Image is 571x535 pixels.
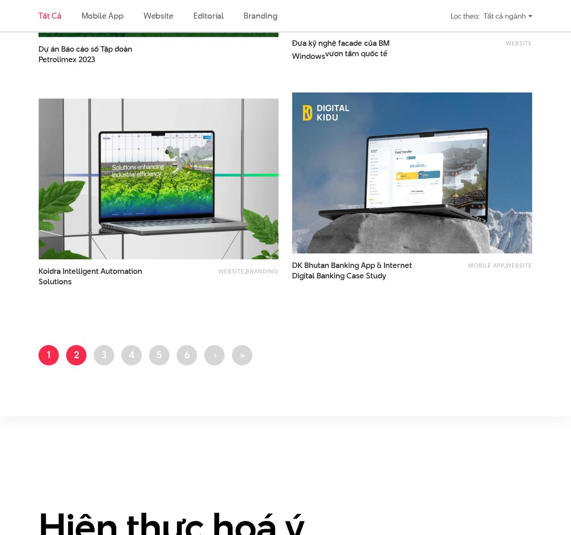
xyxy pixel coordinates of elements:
[94,345,114,365] a: 3
[38,277,72,287] span: Solutions
[193,10,224,21] a: Editorial
[121,345,142,365] a: 4
[292,260,424,281] span: DK Bhutan Banking App & Internet
[38,44,171,65] a: Dự án Báo cáo số Tập đoànPetrolimex 2023
[246,267,278,275] a: Branding
[213,348,216,361] span: ›
[484,8,533,24] div: Tất cả ngành
[66,345,86,365] a: 2
[325,49,388,59] span: vươn tầm quốc tế
[38,266,171,287] span: Koidra Intelligent Automation
[451,8,479,24] div: Lọc theo:
[182,266,278,282] div: ,
[436,260,532,277] div: ,
[506,261,532,269] a: Website
[38,10,61,21] a: Tất cả
[177,345,197,365] a: 6
[239,348,245,361] span: »
[292,38,424,59] span: Đưa kỹ nghệ facade của BM Windows
[292,38,424,59] a: Đưa kỹ nghệ facade của BM Windowsvươn tầm quốc tế
[292,260,424,281] a: DK Bhutan Banking App & InternetDigital Banking Case Study
[244,10,277,21] a: Branding
[506,39,532,47] a: Website
[292,92,532,253] img: DK-Bhutan
[149,345,169,365] a: 5
[38,266,171,287] a: Koidra Intelligent AutomationSolutions
[38,44,171,65] span: Dự án Báo cáo số Tập đoàn
[81,10,123,21] a: Mobile app
[144,10,173,21] a: Website
[38,98,278,259] img: Koidra Thumbnail
[218,267,245,275] a: Website
[38,54,95,65] span: Petrolimex 2023
[468,261,504,269] a: Mobile app
[292,271,386,281] span: Digital Banking Case Study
